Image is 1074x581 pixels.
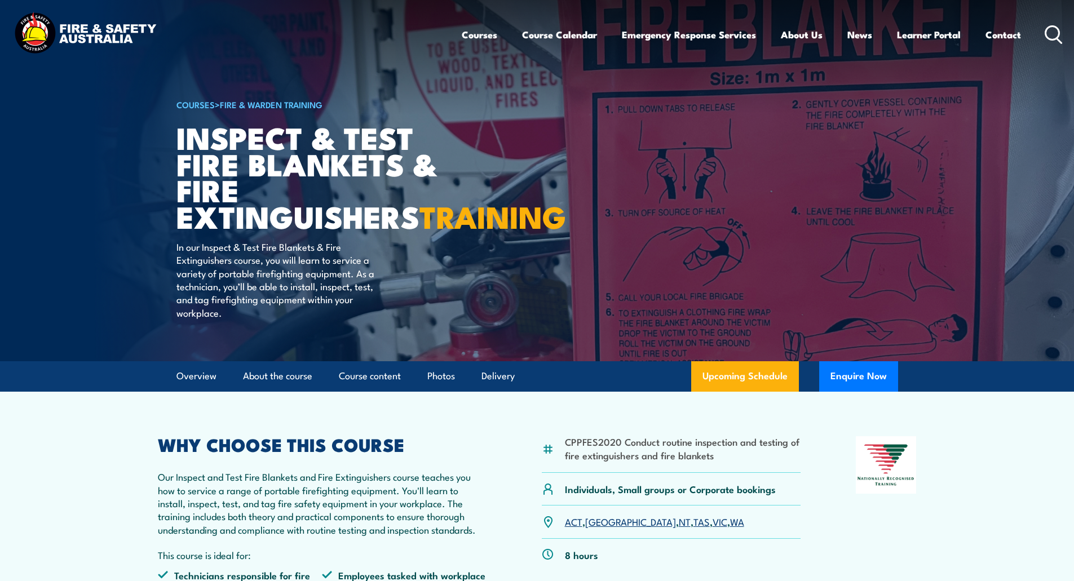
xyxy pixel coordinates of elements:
a: [GEOGRAPHIC_DATA] [585,515,676,528]
a: ACT [565,515,582,528]
li: CPPFES2020 Conduct routine inspection and testing of fire extinguishers and fire blankets [565,435,801,462]
a: NT [679,515,691,528]
a: VIC [713,515,727,528]
a: About Us [781,20,823,50]
a: Learner Portal [897,20,961,50]
p: Individuals, Small groups or Corporate bookings [565,482,776,495]
a: Emergency Response Services [622,20,756,50]
a: About the course [243,361,312,391]
a: COURSES [176,98,215,110]
p: In our Inspect & Test Fire Blankets & Fire Extinguishers course, you will learn to service a vari... [176,240,382,319]
p: 8 hours [565,548,598,561]
button: Enquire Now [819,361,898,392]
p: Our Inspect and Test Fire Blankets and Fire Extinguishers course teaches you how to service a ran... [158,470,487,536]
strong: TRAINING [419,192,566,239]
h6: > [176,97,455,111]
a: Photos [427,361,455,391]
a: News [847,20,872,50]
h2: WHY CHOOSE THIS COURSE [158,436,487,452]
a: WA [730,515,744,528]
a: Courses [462,20,497,50]
a: Course Calendar [522,20,597,50]
p: This course is ideal for: [158,548,487,561]
img: Nationally Recognised Training logo. [856,436,917,494]
a: Delivery [481,361,515,391]
a: Fire & Warden Training [220,98,322,110]
a: Contact [985,20,1021,50]
a: Course content [339,361,401,391]
h1: Inspect & Test Fire Blankets & Fire Extinguishers [176,124,455,229]
a: Overview [176,361,216,391]
p: , , , , , [565,515,744,528]
a: Upcoming Schedule [691,361,799,392]
a: TAS [693,515,710,528]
